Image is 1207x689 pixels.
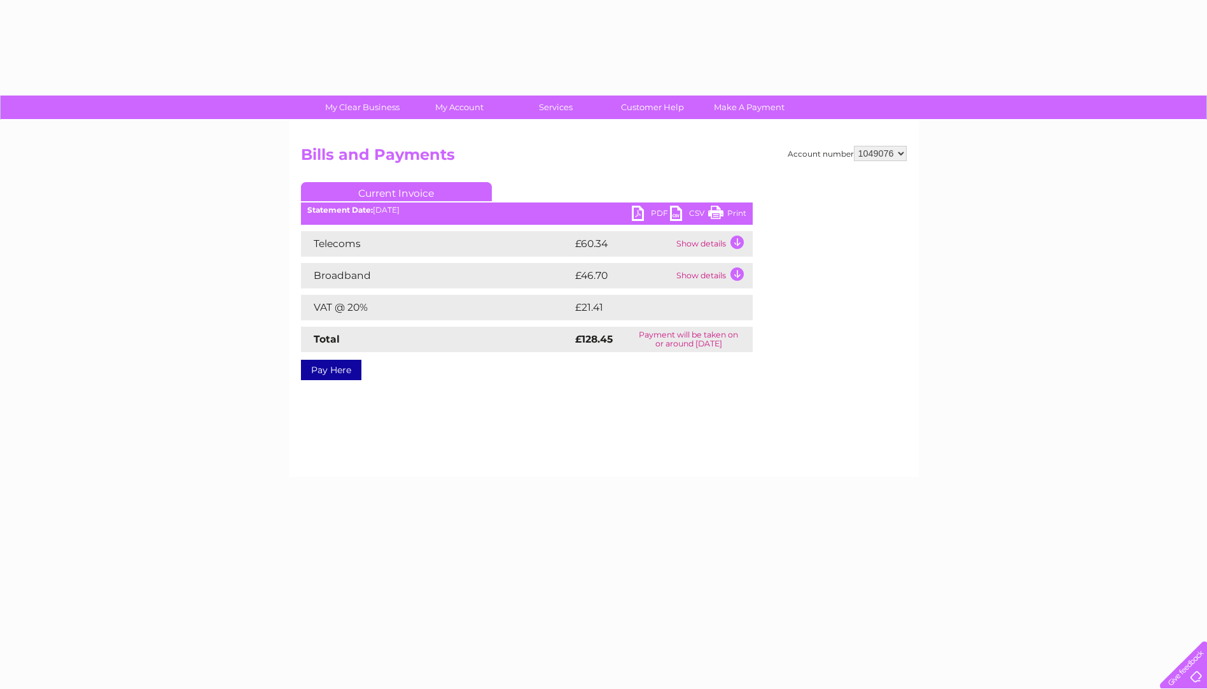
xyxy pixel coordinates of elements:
[708,206,746,224] a: Print
[625,327,753,352] td: Payment will be taken on or around [DATE]
[670,206,708,224] a: CSV
[301,146,907,170] h2: Bills and Payments
[301,206,753,215] div: [DATE]
[572,263,673,288] td: £46.70
[407,96,512,119] a: My Account
[301,295,572,320] td: VAT @ 20%
[673,231,753,257] td: Show details
[307,205,373,215] b: Statement Date:
[301,182,492,201] a: Current Invoice
[301,263,572,288] td: Broadband
[301,360,361,380] a: Pay Here
[503,96,608,119] a: Services
[301,231,572,257] td: Telecoms
[572,295,725,320] td: £21.41
[572,231,673,257] td: £60.34
[310,96,415,119] a: My Clear Business
[600,96,705,119] a: Customer Help
[697,96,802,119] a: Make A Payment
[788,146,907,161] div: Account number
[314,333,340,345] strong: Total
[673,263,753,288] td: Show details
[575,333,613,345] strong: £128.45
[632,206,670,224] a: PDF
